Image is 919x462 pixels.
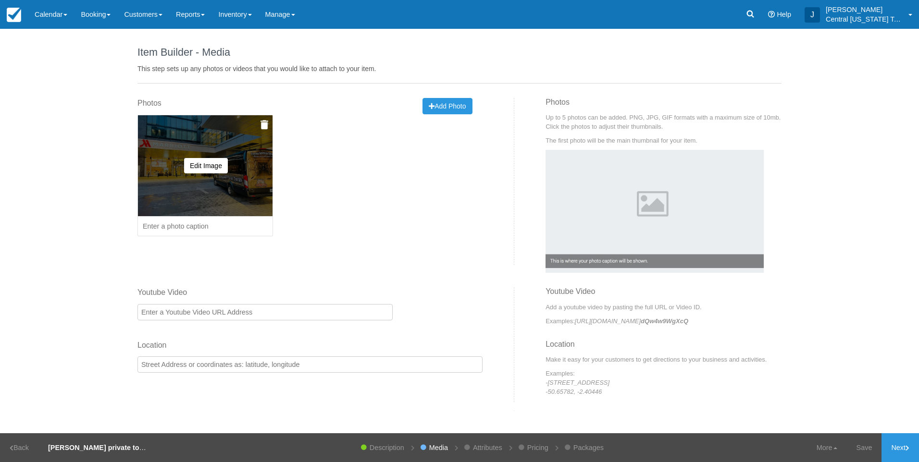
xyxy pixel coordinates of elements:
a: Next [882,433,919,462]
h3: Youtube Video [546,287,782,303]
strong: dQw4w9WgXcQ [641,317,688,325]
span: Help [777,11,791,18]
button: Add Photo [422,98,472,114]
a: Description [365,433,409,462]
img: Example Photo Caption [546,150,764,273]
em: [STREET_ADDRESS] [548,379,610,386]
em: [URL][DOMAIN_NAME] [575,317,688,325]
p: Examples: - - [546,369,782,396]
h3: Location [546,340,782,355]
p: Make it easy for your customers to get directions to your business and activities. [546,355,782,364]
p: [PERSON_NAME] [826,5,903,14]
p: The first photo will be the main thumbnail for your item. [546,136,782,145]
label: Location [137,340,483,351]
input: Street Address or coordinates as: latitude, longitude [137,356,483,373]
a: More [807,433,847,462]
i: Help [768,11,775,18]
div: J [805,7,820,23]
p: Examples: [546,316,782,326]
button: Edit Image [184,158,228,173]
label: Youtube Video [137,287,393,298]
p: Central [US_STATE] Tours [826,14,903,24]
a: Save [847,433,882,462]
p: This step sets up any photos or videos that you would like to attach to your item. [137,64,782,73]
input: Enter a Youtube Video URL Address [137,304,393,320]
h1: Item Builder - Media [137,47,782,58]
img: checkfront-main-nav-mini-logo.png [7,8,21,22]
h3: Photos [546,98,782,113]
a: Packages [569,433,609,462]
img: Delete [261,120,268,130]
input: Enter a photo caption [137,217,273,237]
a: Attributes [468,433,507,462]
span: Add Photo [429,102,466,110]
label: Photos [137,98,161,109]
p: Up to 5 photos can be added. PNG, JPG, GIF formats with a maximum size of 10mb. Click the photos ... [546,113,782,131]
strong: [PERSON_NAME] private tour 2 guests [DATE] [48,444,201,451]
a: Media [424,433,453,462]
a: Pricing [522,433,553,462]
em: 50.65782, -2.40446 [548,388,602,395]
p: Add a youtube video by pasting the full URL or Video ID. [546,303,782,312]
